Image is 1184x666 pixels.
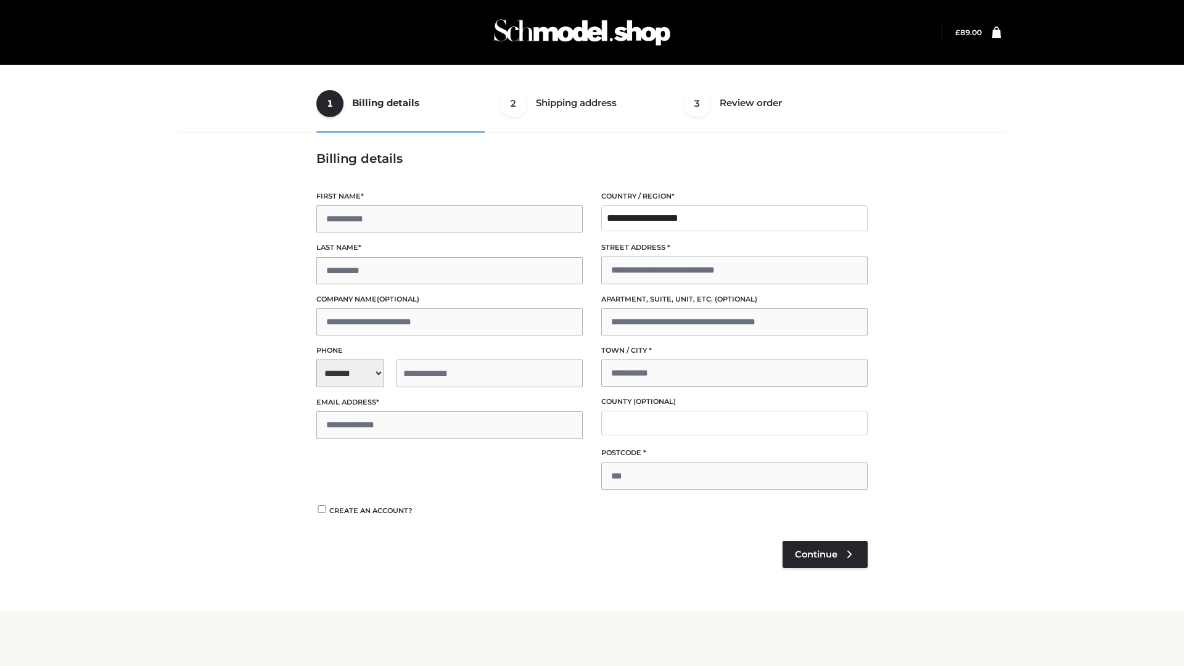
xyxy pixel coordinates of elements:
[601,242,868,253] label: Street address
[955,28,982,37] bdi: 89.00
[601,191,868,202] label: Country / Region
[601,345,868,356] label: Town / City
[329,506,413,515] span: Create an account?
[316,242,583,253] label: Last name
[316,191,583,202] label: First name
[316,505,327,513] input: Create an account?
[601,294,868,305] label: Apartment, suite, unit, etc.
[316,397,583,408] label: Email address
[601,396,868,408] label: County
[601,447,868,459] label: Postcode
[783,541,868,568] a: Continue
[316,294,583,305] label: Company name
[715,295,757,303] span: (optional)
[955,28,982,37] a: £89.00
[490,8,675,57] img: Schmodel Admin 964
[955,28,960,37] span: £
[633,397,676,406] span: (optional)
[316,151,868,166] h3: Billing details
[316,345,583,356] label: Phone
[377,295,419,303] span: (optional)
[795,549,837,560] span: Continue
